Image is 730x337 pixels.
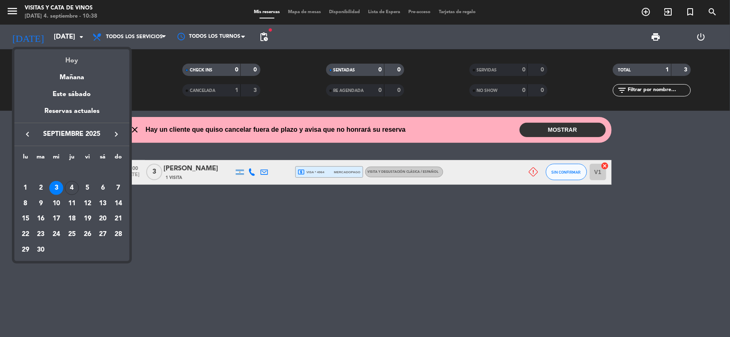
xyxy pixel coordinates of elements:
[111,211,126,227] td: 21 de septiembre de 2025
[111,227,125,241] div: 28
[111,227,126,242] td: 28 de septiembre de 2025
[14,106,129,123] div: Reservas actuales
[65,181,79,195] div: 4
[65,212,79,226] div: 18
[111,197,125,211] div: 14
[95,211,111,227] td: 20 de septiembre de 2025
[96,212,110,226] div: 20
[18,211,33,227] td: 15 de septiembre de 2025
[80,180,95,196] td: 5 de septiembre de 2025
[81,227,94,241] div: 26
[80,227,95,242] td: 26 de septiembre de 2025
[109,129,124,140] button: keyboard_arrow_right
[18,242,33,258] td: 29 de septiembre de 2025
[18,227,33,242] td: 22 de septiembre de 2025
[34,227,48,241] div: 23
[14,83,129,106] div: Este sábado
[81,197,94,211] div: 12
[14,66,129,83] div: Mañana
[18,196,33,211] td: 8 de septiembre de 2025
[23,129,32,139] i: keyboard_arrow_left
[34,197,48,211] div: 9
[49,197,63,211] div: 10
[80,196,95,211] td: 12 de septiembre de 2025
[80,152,95,165] th: viernes
[33,211,49,227] td: 16 de septiembre de 2025
[49,227,63,241] div: 24
[111,129,121,139] i: keyboard_arrow_right
[49,181,63,195] div: 3
[95,227,111,242] td: 27 de septiembre de 2025
[18,165,126,180] td: SEP.
[33,227,49,242] td: 23 de septiembre de 2025
[35,129,109,140] span: septiembre 2025
[14,49,129,66] div: Hoy
[48,227,64,242] td: 24 de septiembre de 2025
[64,180,80,196] td: 4 de septiembre de 2025
[18,152,33,165] th: lunes
[18,227,32,241] div: 22
[96,227,110,241] div: 27
[34,181,48,195] div: 2
[95,180,111,196] td: 6 de septiembre de 2025
[80,211,95,227] td: 19 de septiembre de 2025
[20,129,35,140] button: keyboard_arrow_left
[111,196,126,211] td: 14 de septiembre de 2025
[48,180,64,196] td: 3 de septiembre de 2025
[33,242,49,258] td: 30 de septiembre de 2025
[81,212,94,226] div: 19
[48,152,64,165] th: miércoles
[95,196,111,211] td: 13 de septiembre de 2025
[64,196,80,211] td: 11 de septiembre de 2025
[18,181,32,195] div: 1
[34,212,48,226] div: 16
[111,152,126,165] th: domingo
[18,212,32,226] div: 15
[18,180,33,196] td: 1 de septiembre de 2025
[33,180,49,196] td: 2 de septiembre de 2025
[96,197,110,211] div: 13
[48,196,64,211] td: 10 de septiembre de 2025
[95,152,111,165] th: sábado
[64,227,80,242] td: 25 de septiembre de 2025
[18,243,32,257] div: 29
[65,227,79,241] div: 25
[81,181,94,195] div: 5
[111,180,126,196] td: 7 de septiembre de 2025
[34,243,48,257] div: 30
[64,211,80,227] td: 18 de septiembre de 2025
[33,152,49,165] th: martes
[49,212,63,226] div: 17
[111,212,125,226] div: 21
[48,211,64,227] td: 17 de septiembre de 2025
[65,197,79,211] div: 11
[96,181,110,195] div: 6
[18,197,32,211] div: 8
[33,196,49,211] td: 9 de septiembre de 2025
[111,181,125,195] div: 7
[64,152,80,165] th: jueves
